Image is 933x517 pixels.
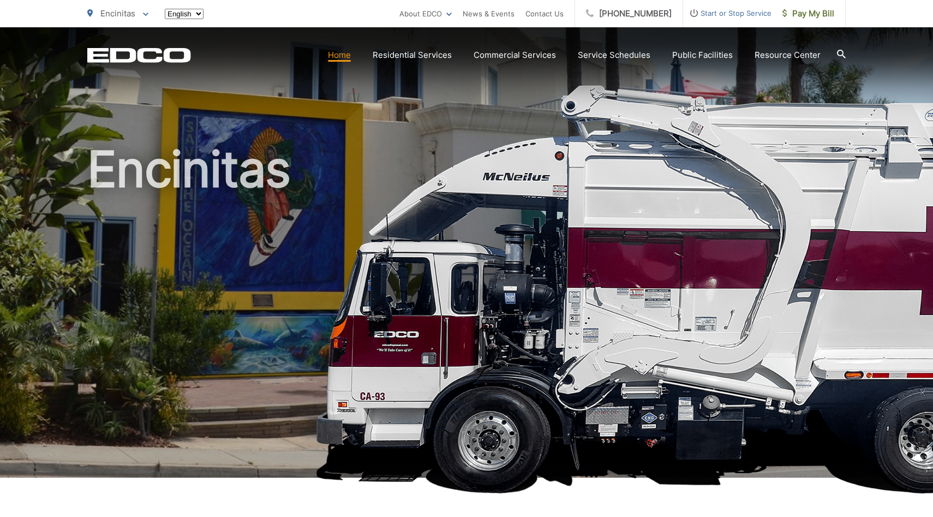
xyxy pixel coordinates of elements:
[87,142,846,488] h1: Encinitas
[463,7,515,20] a: News & Events
[782,7,834,20] span: Pay My Bill
[755,49,821,62] a: Resource Center
[87,47,191,63] a: EDCD logo. Return to the homepage.
[525,7,564,20] a: Contact Us
[672,49,733,62] a: Public Facilities
[165,9,204,19] select: Select a language
[474,49,556,62] a: Commercial Services
[578,49,650,62] a: Service Schedules
[373,49,452,62] a: Residential Services
[100,8,135,19] span: Encinitas
[328,49,351,62] a: Home
[399,7,452,20] a: About EDCO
